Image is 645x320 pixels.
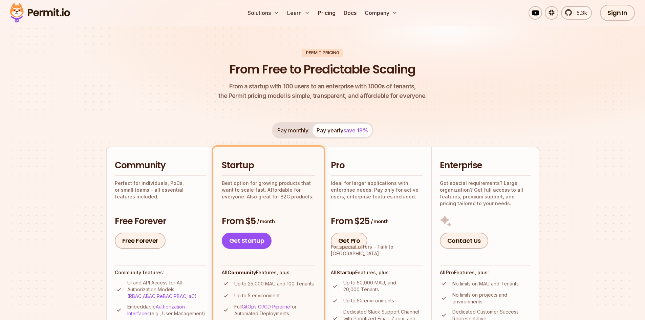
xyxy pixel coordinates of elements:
strong: Startup [337,270,355,275]
span: 5.3k [573,9,587,17]
a: Get Startup [222,233,272,249]
p: No limits on MAU and Tenants [452,280,519,287]
a: ReBAC [157,293,172,299]
strong: Community [228,270,256,275]
a: RBAC [129,293,142,299]
button: Solutions [245,6,282,20]
a: Authorization Interfaces [127,304,185,316]
h4: Community features: [115,269,206,276]
p: Embeddable (e.g., User Management) [127,303,206,317]
a: IaC [188,293,195,299]
a: 5.3k [561,6,592,20]
p: Up to 50 environments [343,297,394,304]
button: Learn [284,6,313,20]
a: Contact Us [440,233,488,249]
p: Got special requirements? Large organization? Get full access to all features, premium support, a... [440,180,531,207]
a: ABAC [143,293,155,299]
p: Up to 25,000 MAU and 100 Tenants [234,280,314,287]
h2: Pro [331,159,423,172]
h4: All Features, plus: [331,269,423,276]
button: Company [362,6,400,20]
span: From a startup with 100 users to an enterprise with 1000s of tenants, [218,82,427,91]
p: Ideal for larger applications with enterprise needs. Pay only for active users, enterprise featur... [331,180,423,200]
h3: From $5 [222,215,315,228]
a: PBAC [174,293,186,299]
h1: From Free to Predictable Scaling [230,61,415,78]
a: Free Forever [115,233,166,249]
a: Sign In [600,5,635,21]
p: Up to 50,000 MAU, and 20,000 Tenants [343,279,423,293]
span: / month [371,218,388,225]
p: Full for Automated Deployments [234,303,315,317]
p: UI and API Access for All Authorization Models ( , , , , ) [127,279,206,300]
div: For special offers - [331,243,423,257]
p: Best option for growing products that want to scale fast. Affordable for everyone. Also great for... [222,180,315,200]
h2: Enterprise [440,159,531,172]
a: Pricing [315,6,338,20]
h2: Community [115,159,206,172]
p: Perfect for individuals, PoCs, or small teams - all essential features included. [115,180,206,200]
button: Pay monthly [273,124,313,137]
a: GitOps CI/CD Pipeline [242,304,290,310]
h4: All Features, plus: [440,269,531,276]
img: Permit logo [7,1,73,24]
a: Get Pro [331,233,368,249]
p: No limits on projects and environments [452,292,531,305]
h3: Free Forever [115,215,206,228]
h2: Startup [222,159,315,172]
strong: Pro [446,270,454,275]
h3: From $25 [331,215,423,228]
h4: All Features, plus: [222,269,315,276]
span: / month [257,218,275,225]
p: Up to 5 environment [234,292,280,299]
a: Docs [341,6,359,20]
div: Permit Pricing [302,49,343,57]
p: the Permit pricing model is simple, transparent, and affordable for everyone. [218,82,427,101]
